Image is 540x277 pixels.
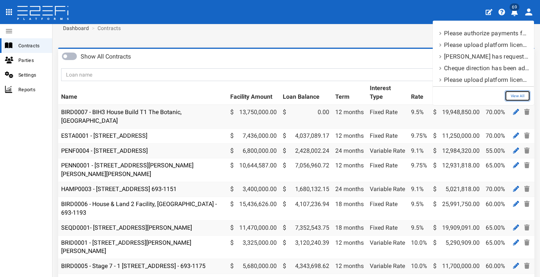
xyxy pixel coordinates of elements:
[444,64,529,72] p: Cheque direction has been added. Please update balance to cost of Drawdown 1 for the contract EST...
[505,90,530,101] a: View All
[444,41,529,49] p: Please upload platform licence fees for Drawdown 1 for the contract Test Facility
[436,39,530,51] a: Please upload platform licence fees for Drawdown 1 for the contract Test Facility
[436,51,530,62] a: Richard McKeon has requested Drawdown 1 for the contract Test Facility
[444,29,529,38] p: Please authorize payments for Drawdown 1 for the contract Test Facility
[436,74,530,86] a: Please upload platform licence fees for Drawdown 1 for the contract ESTA0001 - 112 Gross Avenue, ...
[436,27,530,39] a: Please authorize payments for Drawdown 1 for the contract Test Facility
[444,52,529,61] p: Richard McKeon has requested Drawdown 1 for the contract Test Facility
[436,62,530,74] a: Cheque direction has been added. Please update balance to cost of Drawdown 1 for the contract EST...
[444,75,529,84] p: Please upload platform licence fees for Drawdown 1 for the contract ESTA0001 - 112 Gross Avenue, ...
